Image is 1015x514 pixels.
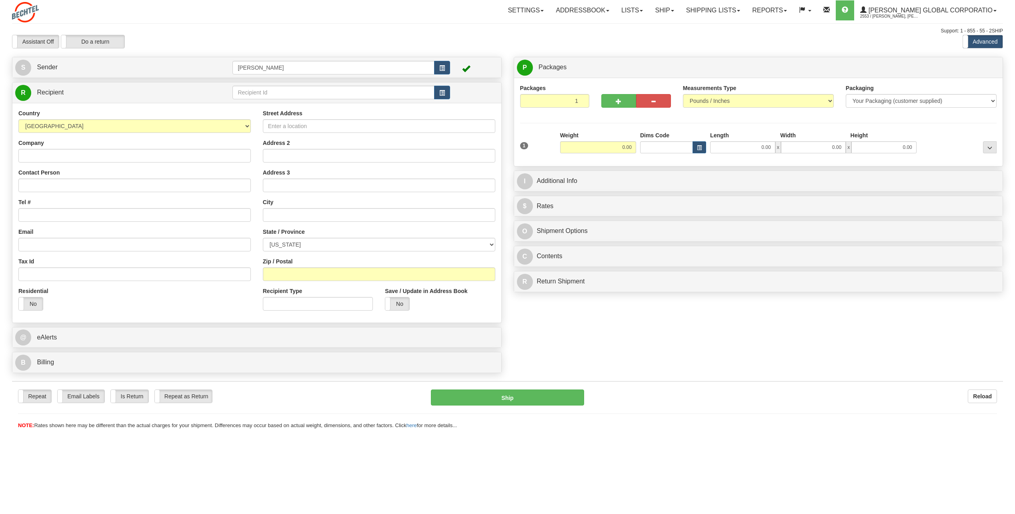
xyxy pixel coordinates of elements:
a: Lists [615,0,649,20]
a: Ship [649,0,680,20]
a: $Rates [517,198,1000,215]
span: $ [517,198,533,214]
label: Save / Update in Address Book [385,287,467,295]
span: [PERSON_NAME] Global Corporatio [867,7,993,14]
label: Country [18,109,40,117]
label: Email [18,228,33,236]
label: Measurements Type [683,84,737,92]
a: Settings [502,0,550,20]
label: Repeat [18,390,51,403]
label: Address 2 [263,139,290,147]
a: S Sender [15,59,232,76]
button: Reload [968,390,997,403]
div: Support: 1 - 855 - 55 - 2SHIP [12,28,1003,34]
img: logo2553.jpg [12,2,39,22]
input: Sender Id [232,61,434,74]
span: Sender [37,64,58,70]
label: Height [851,131,868,139]
label: Weight [560,131,579,139]
a: P Packages [517,59,1000,76]
span: NOTE: [18,422,34,428]
span: x [846,141,851,153]
a: Shipping lists [680,0,746,20]
a: IAdditional Info [517,173,1000,189]
span: Billing [37,359,54,365]
b: Reload [973,393,992,400]
a: B Billing [15,354,498,371]
label: City [263,198,273,206]
label: No [385,297,409,310]
input: Enter a location [263,119,495,133]
label: Dims Code [640,131,669,139]
span: C [517,249,533,265]
span: R [15,85,31,101]
label: Contact Person [18,169,60,177]
span: Recipient [37,89,64,96]
a: R Recipient [15,84,208,101]
label: Address 3 [263,169,290,177]
input: Recipient Id [232,86,434,99]
div: ... [983,141,997,153]
label: Packages [520,84,546,92]
label: Do a return [61,35,124,48]
a: OShipment Options [517,223,1000,239]
label: State / Province [263,228,305,236]
span: B [15,355,31,371]
a: CContents [517,248,1000,265]
label: Is Return [111,390,148,403]
span: R [517,274,533,290]
label: Residential [18,287,48,295]
label: Tax Id [18,257,34,265]
span: P [517,60,533,76]
label: Email Labels [58,390,104,403]
span: I [517,173,533,189]
span: 1 [520,142,529,149]
label: No [19,297,43,310]
a: Reports [746,0,793,20]
span: @ [15,329,31,345]
span: S [15,60,31,76]
label: Width [780,131,796,139]
span: 2553 / [PERSON_NAME], [PERSON_NAME] [860,12,920,20]
a: Addressbook [550,0,615,20]
label: Packaging [846,84,874,92]
a: RReturn Shipment [517,273,1000,290]
div: Rates shown here may be different than the actual charges for your shipment. Differences may occu... [12,422,1003,430]
label: Assistant Off [12,35,59,48]
span: O [517,223,533,239]
label: Zip / Postal [263,257,293,265]
span: eAlerts [37,334,57,341]
label: Street Address [263,109,302,117]
label: Repeat as Return [155,390,212,403]
label: Advanced [963,35,1003,48]
button: Ship [431,390,584,406]
a: here [406,422,417,428]
span: Packages [539,64,567,70]
label: Tel # [18,198,31,206]
a: @ eAlerts [15,329,498,346]
a: [PERSON_NAME] Global Corporatio 2553 / [PERSON_NAME], [PERSON_NAME] [854,0,1003,20]
label: Company [18,139,44,147]
label: Length [710,131,729,139]
span: x [775,141,781,153]
label: Recipient Type [263,287,302,295]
